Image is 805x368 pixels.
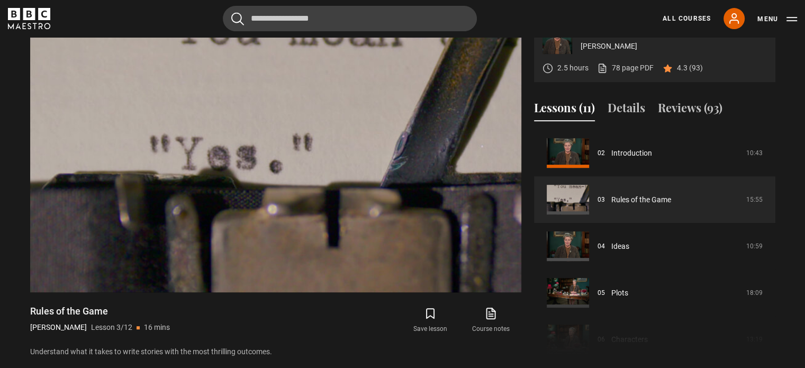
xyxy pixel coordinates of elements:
p: 2.5 hours [557,62,589,74]
h1: Rules of the Game [30,305,170,318]
a: Course notes [460,305,521,336]
button: Lessons (11) [534,99,595,121]
a: 78 page PDF [597,62,654,74]
svg: BBC Maestro [8,8,50,29]
a: Ideas [611,241,629,252]
p: Lesson 3/12 [91,322,132,333]
a: Introduction [611,148,652,159]
p: 16 mins [144,322,170,333]
a: All Courses [663,14,711,23]
video-js: Video Player [30,16,521,292]
button: Reviews (93) [658,99,722,121]
p: [PERSON_NAME] [581,41,767,52]
p: Understand what it takes to write stories with the most thrilling outcomes. [30,346,521,357]
button: Submit the search query [231,12,244,25]
button: Details [608,99,645,121]
button: Toggle navigation [757,14,797,24]
a: Rules of the Game [611,194,671,205]
button: Save lesson [400,305,460,336]
p: [PERSON_NAME] [30,322,87,333]
p: 4.3 (93) [677,62,703,74]
a: Plots [611,288,628,299]
input: Search [223,6,477,31]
